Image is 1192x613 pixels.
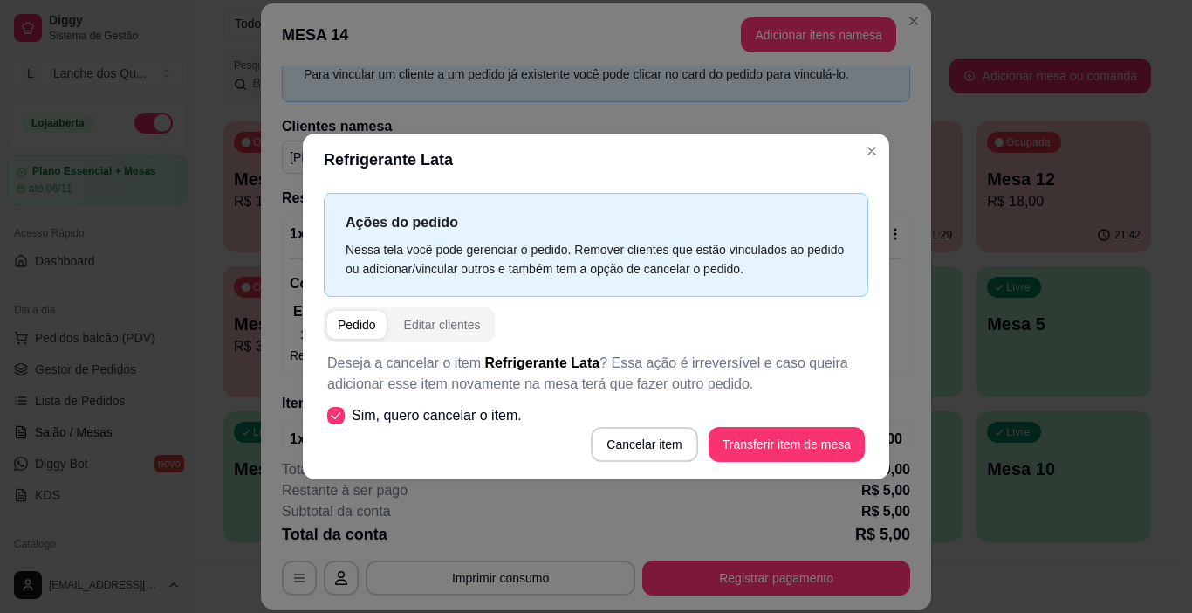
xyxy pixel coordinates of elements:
button: Close [858,137,886,165]
div: Pedido [338,316,376,334]
button: Cancelar item [591,427,697,462]
div: Editar clientes [404,316,481,334]
header: Refrigerante Lata [303,134,889,186]
span: Refrigerante Lata [485,355,600,370]
span: Sim, quero cancelar o item. [352,405,522,426]
button: Transferir item de mesa [709,427,865,462]
div: Nessa tela você pode gerenciar o pedido. Remover clientes que estão vinculados ao pedido ou adici... [346,240,846,279]
p: Ações do pedido [346,211,846,233]
p: Deseja a cancelar o item ? Essa ação é irreversível e caso queira adicionar esse item novamente n... [327,353,865,395]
